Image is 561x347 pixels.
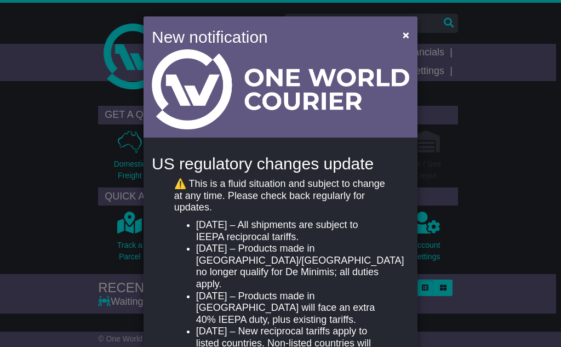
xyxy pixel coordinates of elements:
li: [DATE] – Products made in [GEOGRAPHIC_DATA]/[GEOGRAPHIC_DATA] no longer qualify for De Minimis; a... [196,243,387,290]
button: Close [397,24,415,46]
li: [DATE] – All shipments are subject to IEEPA reciprocal tariffs. [196,219,387,243]
img: Light [152,49,409,129]
span: × [403,29,409,41]
p: ⚠️ This is a fluid situation and subject to change at any time. Please check back regularly for u... [174,178,387,214]
h4: New notification [152,25,387,49]
h4: US regulatory changes update [152,155,409,173]
li: [DATE] – Products made in [GEOGRAPHIC_DATA] will face an extra 40% IEEPA duty, plus existing tari... [196,291,387,326]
